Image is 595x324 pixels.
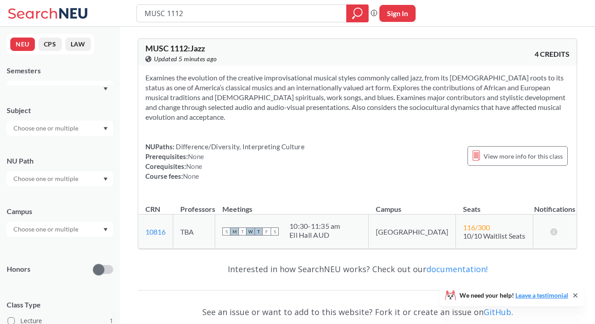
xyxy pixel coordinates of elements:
button: NEU [10,38,35,51]
input: Choose one or multiple [9,224,84,235]
span: None [188,152,204,160]
span: Class Type [7,300,113,310]
svg: magnifying glass [352,7,363,20]
span: F [263,227,271,236]
a: GitHub [484,307,511,317]
span: View more info for this class [484,151,563,162]
span: T [255,227,263,236]
span: MUSC 1112 : Jazz [145,43,205,53]
td: [GEOGRAPHIC_DATA] [369,215,456,249]
div: Ell Hall AUD [289,231,340,240]
svg: Dropdown arrow [103,87,108,91]
span: S [271,227,279,236]
button: Sign In [379,5,416,22]
a: Leave a testimonial [515,291,568,299]
div: Dropdown arrow [7,171,113,186]
div: Subject [7,105,113,115]
span: None [183,172,199,180]
th: Seats [456,195,533,215]
input: Choose one or multiple [9,173,84,184]
svg: Dropdown arrow [103,127,108,130]
span: M [230,227,238,236]
button: CPS [38,38,62,51]
svg: Dropdown arrow [103,228,108,231]
p: Honors [7,264,30,274]
span: We need your help! [459,292,568,299]
input: Choose one or multiple [9,123,84,134]
a: 10816 [145,227,166,236]
span: Updated 5 minutes ago [154,54,217,64]
button: LAW [65,38,91,51]
th: Campus [369,195,456,215]
div: Dropdown arrow [7,222,113,237]
span: S [222,227,230,236]
span: 116 / 300 [463,223,490,231]
a: documentation! [426,264,488,274]
svg: Dropdown arrow [103,177,108,181]
th: Meetings [215,195,369,215]
th: Professors [173,195,215,215]
th: Notifications [533,195,577,215]
section: Examines the evolution of the creative improvisational musical styles commonly called jazz, from ... [145,73,569,122]
div: NUPaths: Prerequisites: Corequisites: Course fees: [145,142,305,181]
div: NU Path [7,156,113,166]
div: Campus [7,206,113,216]
div: Dropdown arrow [7,121,113,136]
span: Difference/Diversity, Interpreting Culture [174,143,305,151]
div: 10:30 - 11:35 am [289,222,340,231]
span: 4 CREDITS [535,49,569,59]
input: Class, professor, course number, "phrase" [144,6,340,21]
div: Interested in how SearchNEU works? Check out our [138,256,577,282]
div: magnifying glass [346,4,369,22]
span: W [246,227,255,236]
span: 10/10 Waitlist Seats [463,231,525,240]
div: CRN [145,204,160,214]
span: None [186,162,202,170]
div: Semesters [7,66,113,76]
span: T [238,227,246,236]
td: TBA [173,215,215,249]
